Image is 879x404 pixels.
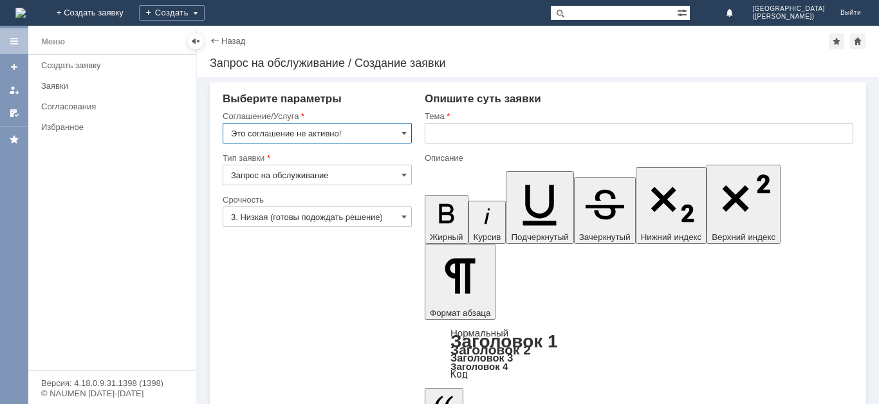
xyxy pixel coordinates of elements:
div: Скрыть меню [188,33,203,49]
button: Верхний индекс [707,165,781,244]
div: Формат абзаца [425,329,853,379]
a: Назад [221,36,245,46]
button: Подчеркнутый [506,171,573,244]
div: Заявки [41,81,188,91]
span: Подчеркнутый [511,232,568,242]
span: Опишите суть заявки [425,93,541,105]
div: Срочность [223,196,409,204]
span: Формат абзаца [430,308,490,318]
div: Тема [425,112,851,120]
div: Тип заявки [223,154,409,162]
a: Мои согласования [4,103,24,124]
a: Заголовок 2 [450,342,531,357]
div: Версия: 4.18.0.9.31.1398 (1398) [41,379,183,387]
img: logo [15,8,26,18]
span: Расширенный поиск [677,6,690,18]
button: Формат абзаца [425,244,495,320]
div: Описание [425,154,851,162]
div: Согласования [41,102,188,111]
div: Создать заявку [41,60,188,70]
span: Верхний индекс [712,232,775,242]
a: Заголовок 4 [450,361,508,372]
span: Выберите параметры [223,93,342,105]
div: © NAUMEN [DATE]-[DATE] [41,389,183,398]
div: Избранное [41,122,174,132]
div: Меню [41,34,65,50]
div: Запрос на обслуживание / Создание заявки [210,57,866,69]
a: Заголовок 1 [450,331,558,351]
div: Сделать домашней страницей [850,33,865,49]
div: Создать [139,5,205,21]
a: Создать заявку [4,57,24,77]
button: Курсив [468,201,506,244]
span: ([PERSON_NAME]) [752,13,825,21]
span: [GEOGRAPHIC_DATA] [752,5,825,13]
span: Жирный [430,232,463,242]
a: Код [450,369,468,380]
span: Курсив [474,232,501,242]
a: Согласования [36,96,193,116]
button: Зачеркнутый [574,177,636,244]
div: Добавить в избранное [829,33,844,49]
a: Перейти на домашнюю страницу [15,8,26,18]
div: Соглашение/Услуга [223,112,409,120]
a: Заголовок 3 [450,352,513,363]
a: Заявки [36,76,193,96]
button: Нижний индекс [636,167,707,244]
button: Жирный [425,195,468,244]
a: Мои заявки [4,80,24,100]
span: Зачеркнутый [579,232,631,242]
a: Создать заявку [36,55,193,75]
span: Нижний индекс [641,232,702,242]
a: Нормальный [450,327,508,338]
